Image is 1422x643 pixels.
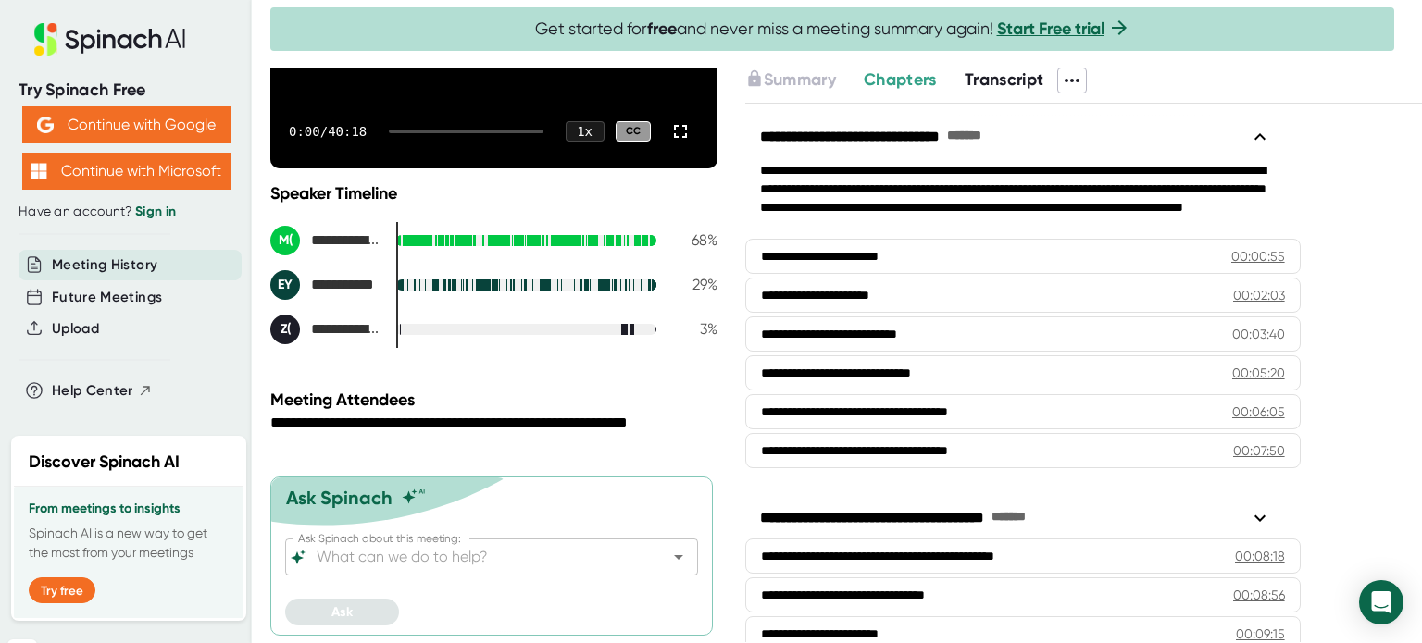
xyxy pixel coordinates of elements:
span: Transcript [965,69,1044,90]
button: Upload [52,318,99,340]
button: Open [666,544,692,570]
span: Help Center [52,380,133,402]
div: 0:00 / 40:18 [289,124,367,139]
div: 1 x [566,121,605,142]
span: Get started for and never miss a meeting summary again! [535,19,1130,40]
div: M( [270,226,300,255]
div: Moser, Travis (DG-PAS) [270,226,381,255]
div: CC [616,121,651,142]
div: 29 % [671,276,717,293]
h3: From meetings to insights [29,501,229,516]
input: What can we do to help? [313,544,638,570]
div: 00:05:20 [1232,364,1285,382]
button: Continue with Google [22,106,231,143]
div: EDWARD YOUM [270,270,381,300]
button: Continue with Microsoft [22,153,231,190]
button: Transcript [965,68,1044,93]
div: 00:00:55 [1231,247,1285,266]
div: 00:08:56 [1233,586,1285,604]
button: Chapters [864,68,937,93]
b: free [647,19,677,39]
div: 00:03:40 [1232,325,1285,343]
span: Ask [331,604,353,620]
div: 00:07:50 [1233,441,1285,460]
button: Help Center [52,380,153,402]
div: Open Intercom Messenger [1359,580,1403,624]
div: Upgrade to access [745,68,864,93]
div: 00:09:15 [1236,624,1285,643]
div: 00:08:18 [1235,547,1285,565]
div: Have an account? [19,204,233,220]
div: Z( [270,315,300,344]
p: Spinach AI is a new way to get the most from your meetings [29,524,229,563]
a: Sign in [135,204,176,219]
button: Try free [29,577,95,603]
div: EY [270,270,300,300]
div: 00:06:05 [1232,402,1285,421]
div: Speaker Timeline [270,183,717,204]
div: 00:02:03 [1233,286,1285,304]
div: 3 % [671,320,717,338]
div: Try Spinach Free [19,80,233,101]
button: Summary [745,68,836,93]
div: Zokaeiyazdi, Arman (DG-PAS) [270,315,381,344]
h2: Discover Spinach AI [29,450,180,475]
button: Ask [285,599,399,625]
button: Meeting History [52,254,157,276]
div: Meeting Attendees [270,390,722,410]
a: Start Free trial [997,19,1104,39]
div: Ask Spinach [286,487,393,509]
button: Future Meetings [52,287,162,308]
span: Summary [764,69,836,90]
div: 68 % [671,231,717,249]
img: Aehbyd4JwY73AAAAAElFTkSuQmCC [37,117,54,133]
span: Chapters [864,69,937,90]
